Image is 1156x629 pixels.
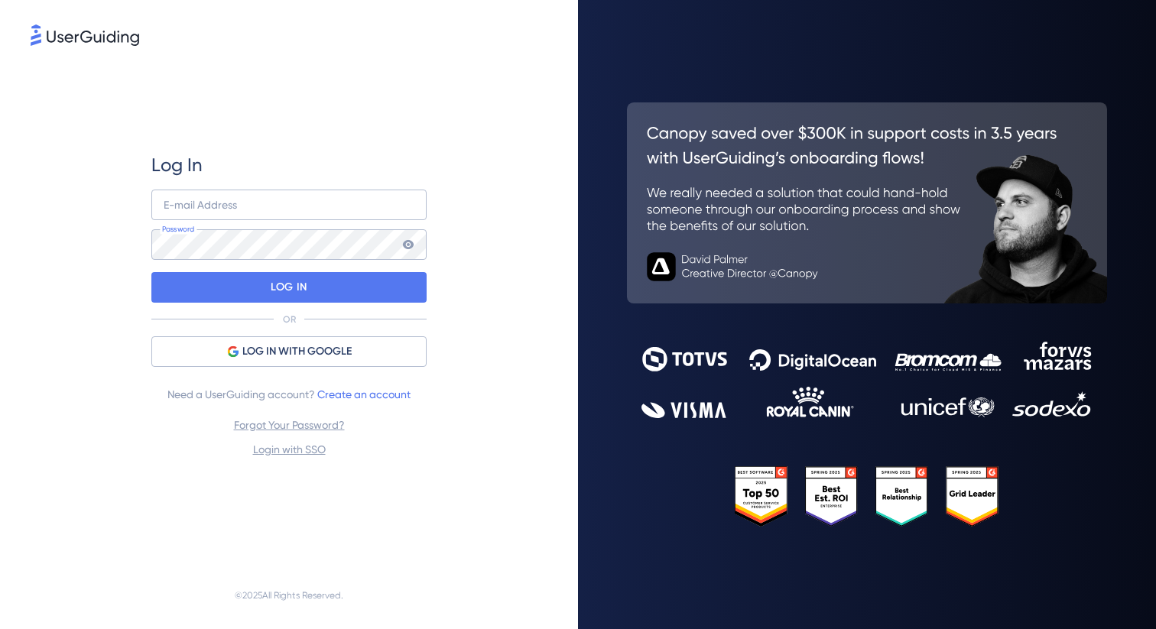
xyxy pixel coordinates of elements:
span: Need a UserGuiding account? [167,385,411,404]
img: 9302ce2ac39453076f5bc0f2f2ca889b.svg [641,342,1093,419]
a: Forgot Your Password? [234,419,345,431]
span: © 2025 All Rights Reserved. [235,586,343,605]
input: example@company.com [151,190,427,220]
img: 26c0aa7c25a843aed4baddd2b5e0fa68.svg [627,102,1107,303]
a: Login with SSO [253,443,326,456]
span: Log In [151,153,203,177]
p: LOG IN [271,275,307,300]
p: OR [283,313,296,326]
span: LOG IN WITH GOOGLE [242,342,352,361]
img: 8faab4ba6bc7696a72372aa768b0286c.svg [31,24,139,46]
a: Create an account [317,388,411,400]
img: 25303e33045975176eb484905ab012ff.svg [735,466,999,527]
